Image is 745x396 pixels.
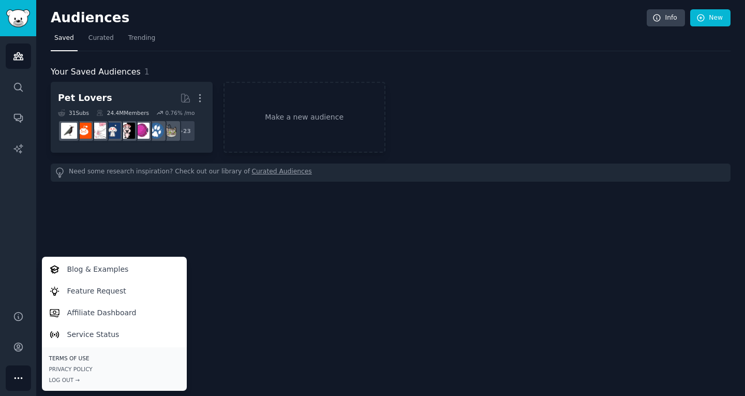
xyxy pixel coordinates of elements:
a: Feature Request [43,280,185,302]
div: 31 Sub s [58,109,89,116]
a: New [690,9,731,27]
a: Pet Lovers31Subs24.4MMembers0.76% /mo+23catsdogsAquariumsparrotsdogswithjobsRATSBeardedDragonsbir... [51,82,213,153]
span: Your Saved Audiences [51,66,141,79]
img: GummySearch logo [6,9,30,27]
span: Saved [54,34,74,43]
div: Need some research inspiration? Check out our library of [51,164,731,182]
img: birding [61,123,77,139]
a: Curated [85,30,117,51]
p: Blog & Examples [67,264,129,275]
div: 0.76 % /mo [165,109,195,116]
a: Terms of Use [49,355,180,362]
img: dogs [148,123,164,139]
a: Affiliate Dashboard [43,302,185,324]
div: 24.4M Members [96,109,149,116]
div: + 23 [174,120,196,142]
h2: Audiences [51,10,647,26]
a: Privacy Policy [49,365,180,373]
img: dogswithjobs [105,123,121,139]
a: Service Status [43,324,185,345]
a: Saved [51,30,78,51]
img: parrots [119,123,135,139]
span: Trending [128,34,155,43]
a: Blog & Examples [43,258,185,280]
img: Aquariums [133,123,150,139]
span: Curated [88,34,114,43]
a: Curated Audiences [252,167,312,178]
span: 1 [144,67,150,77]
img: BeardedDragons [76,123,92,139]
a: Make a new audience [224,82,385,153]
a: Trending [125,30,159,51]
img: RATS [90,123,106,139]
div: Pet Lovers [58,92,112,105]
p: Affiliate Dashboard [67,307,137,318]
p: Service Status [67,329,120,340]
div: Log Out → [49,376,180,384]
a: Info [647,9,685,27]
img: cats [162,123,178,139]
p: Feature Request [67,286,126,297]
